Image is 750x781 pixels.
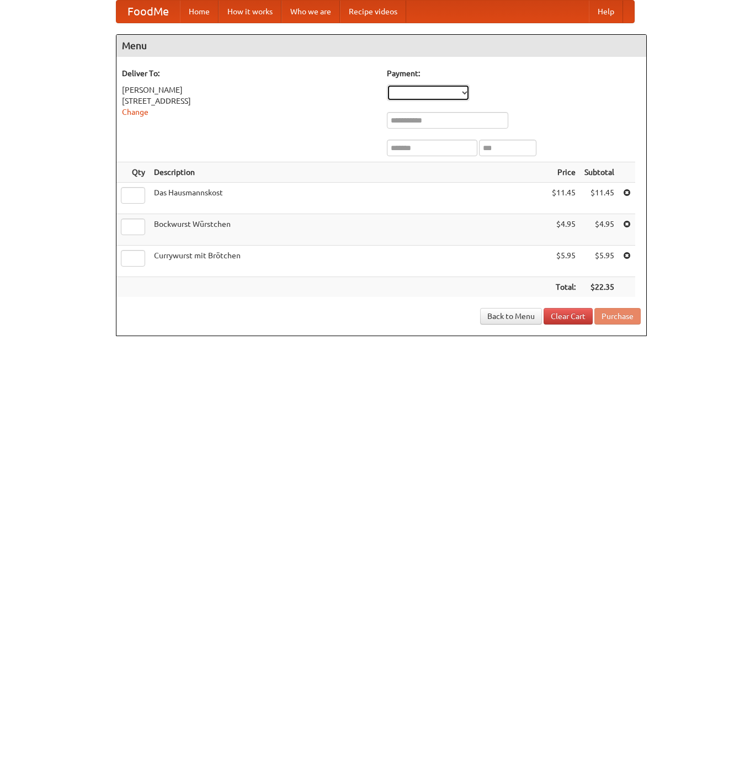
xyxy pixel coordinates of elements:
[547,183,580,214] td: $11.45
[122,95,376,107] div: [STREET_ADDRESS]
[547,162,580,183] th: Price
[544,308,593,325] a: Clear Cart
[547,214,580,246] td: $4.95
[589,1,623,23] a: Help
[122,84,376,95] div: [PERSON_NAME]
[122,68,376,79] h5: Deliver To:
[580,162,619,183] th: Subtotal
[580,183,619,214] td: $11.45
[281,1,340,23] a: Who we are
[340,1,406,23] a: Recipe videos
[150,183,547,214] td: Das Hausmannskost
[547,277,580,297] th: Total:
[116,1,180,23] a: FoodMe
[122,108,148,116] a: Change
[594,308,641,325] button: Purchase
[150,214,547,246] td: Bockwurst Würstchen
[150,162,547,183] th: Description
[580,214,619,246] td: $4.95
[219,1,281,23] a: How it works
[387,68,641,79] h5: Payment:
[150,246,547,277] td: Currywurst mit Brötchen
[480,308,542,325] a: Back to Menu
[580,246,619,277] td: $5.95
[580,277,619,297] th: $22.35
[116,35,646,57] h4: Menu
[180,1,219,23] a: Home
[547,246,580,277] td: $5.95
[116,162,150,183] th: Qty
